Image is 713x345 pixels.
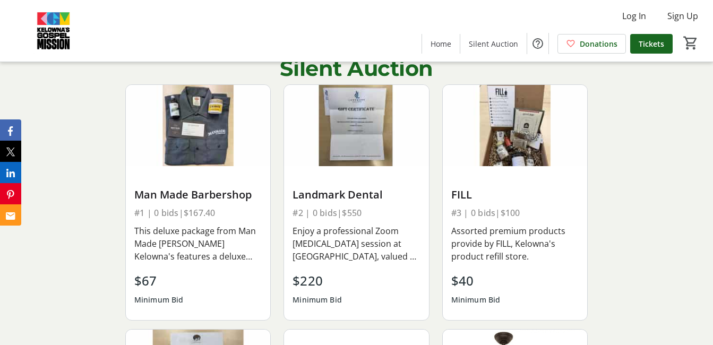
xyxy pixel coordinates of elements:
a: Donations [557,34,626,54]
div: Minimum Bid [134,290,184,309]
a: Silent Auction [460,34,527,54]
div: $220 [293,271,342,290]
div: Silent Auction [280,53,433,84]
img: Landmark Dental [284,85,428,166]
div: Enjoy a professional Zoom [MEDICAL_DATA] session at [GEOGRAPHIC_DATA], valued at $550. Call [PHON... [293,225,420,263]
div: Landmark Dental [293,188,420,201]
a: Tickets [630,34,673,54]
div: Minimum Bid [451,290,501,309]
div: $40 [451,271,501,290]
img: FILL [443,85,587,166]
div: FILL [451,188,579,201]
span: Silent Auction [469,38,518,49]
span: Donations [580,38,617,49]
img: Man Made Barbershop [126,85,270,166]
button: Log In [614,7,655,24]
button: Sign Up [659,7,707,24]
div: Minimum Bid [293,290,342,309]
span: Log In [622,10,646,22]
button: Cart [681,33,700,53]
img: Kelowna's Gospel Mission's Logo [6,4,101,57]
div: $67 [134,271,184,290]
div: Assorted premium products provide by FILL, Kelowna's product refill store. [451,225,579,263]
button: Help [527,33,548,54]
div: #3 | 0 bids | $100 [451,205,579,220]
span: Home [431,38,451,49]
div: #2 | 0 bids | $550 [293,205,420,220]
span: Tickets [639,38,664,49]
div: This deluxe package from Man Made [PERSON_NAME] Kelowna's features a deluxe hair cut with Pink th... [134,225,262,263]
span: Sign Up [667,10,698,22]
a: Home [422,34,460,54]
div: #1 | 0 bids | $167.40 [134,205,262,220]
div: Man Made Barbershop [134,188,262,201]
